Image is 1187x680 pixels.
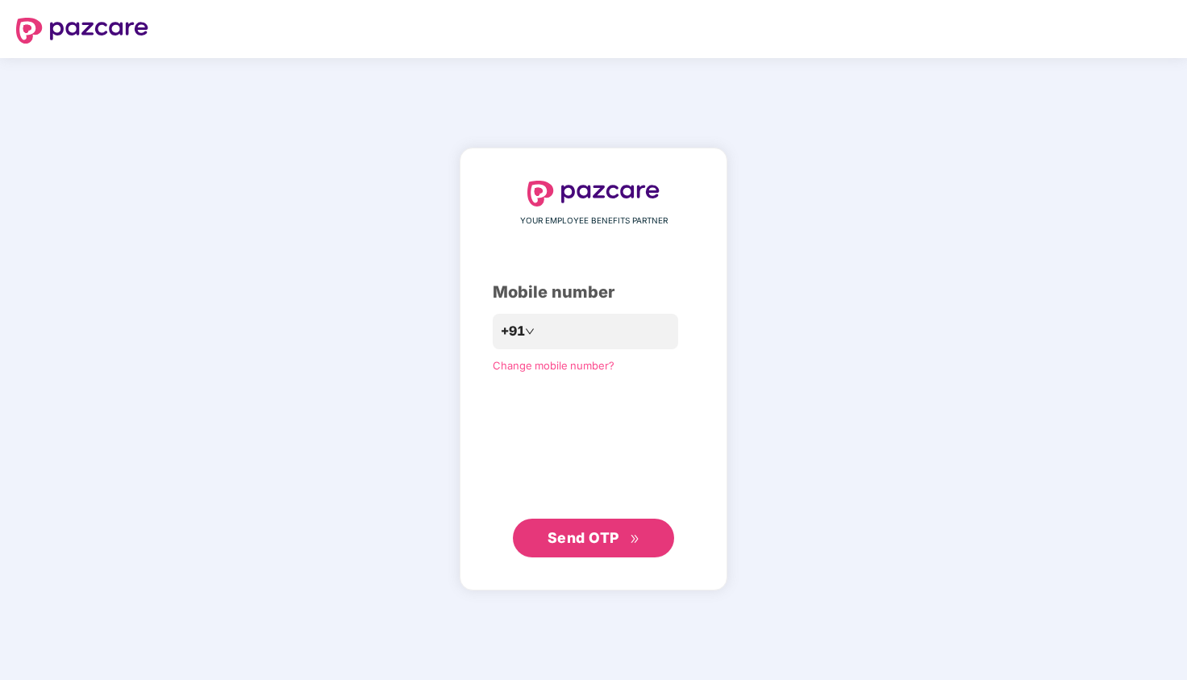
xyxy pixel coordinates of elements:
img: logo [16,18,148,44]
span: down [525,327,535,336]
div: Mobile number [493,280,694,305]
span: Send OTP [548,529,619,546]
span: +91 [501,321,525,341]
button: Send OTPdouble-right [513,519,674,557]
a: Change mobile number? [493,359,614,372]
span: double-right [630,534,640,544]
img: logo [527,181,660,207]
span: YOUR EMPLOYEE BENEFITS PARTNER [520,215,668,227]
